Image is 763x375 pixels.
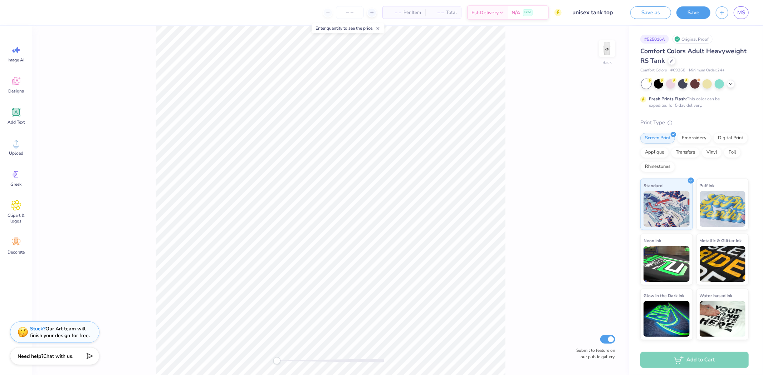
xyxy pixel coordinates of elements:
[700,182,715,189] span: Puff Ink
[644,237,661,244] span: Neon Ink
[273,357,280,364] div: Accessibility label
[11,181,22,187] span: Greek
[737,9,745,17] span: MS
[671,147,700,158] div: Transfers
[644,292,684,299] span: Glow in the Dark Ink
[387,9,401,16] span: – –
[8,249,25,255] span: Decorate
[670,67,685,74] span: # C9360
[630,6,671,19] button: Save as
[640,133,675,144] div: Screen Print
[677,133,711,144] div: Embroidery
[649,96,687,102] strong: Fresh Prints Flash:
[676,6,710,19] button: Save
[430,9,444,16] span: – –
[43,353,73,360] span: Chat with us.
[724,147,741,158] div: Foil
[689,67,725,74] span: Minimum Order: 24 +
[524,10,531,15] span: Free
[713,133,748,144] div: Digital Print
[644,182,662,189] span: Standard
[644,191,690,227] img: Standard
[336,6,364,19] input: – –
[567,5,620,20] input: Untitled Design
[512,9,520,16] span: N/A
[672,35,713,44] div: Original Proof
[700,292,733,299] span: Water based Ink
[403,9,421,16] span: Per Item
[18,353,43,360] strong: Need help?
[734,6,749,19] a: MS
[700,191,746,227] img: Puff Ink
[312,23,385,33] div: Enter quantity to see the price.
[30,325,45,332] strong: Stuck?
[649,96,737,109] div: This color can be expedited for 5 day delivery.
[471,9,499,16] span: Est. Delivery
[644,246,690,282] img: Neon Ink
[640,35,669,44] div: # 525016A
[8,57,25,63] span: Image AI
[700,301,746,337] img: Water based Ink
[700,237,742,244] span: Metallic & Glitter Ink
[702,147,722,158] div: Vinyl
[30,325,90,339] div: Our Art team will finish your design for free.
[640,119,749,127] div: Print Type
[640,47,747,65] span: Comfort Colors Adult Heavyweight RS Tank
[600,41,614,56] img: Back
[9,150,23,156] span: Upload
[572,347,615,360] label: Submit to feature on our public gallery.
[446,9,457,16] span: Total
[700,246,746,282] img: Metallic & Glitter Ink
[640,67,667,74] span: Comfort Colors
[640,161,675,172] div: Rhinestones
[4,212,28,224] span: Clipart & logos
[602,59,612,66] div: Back
[8,88,24,94] span: Designs
[640,147,669,158] div: Applique
[8,119,25,125] span: Add Text
[644,301,690,337] img: Glow in the Dark Ink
